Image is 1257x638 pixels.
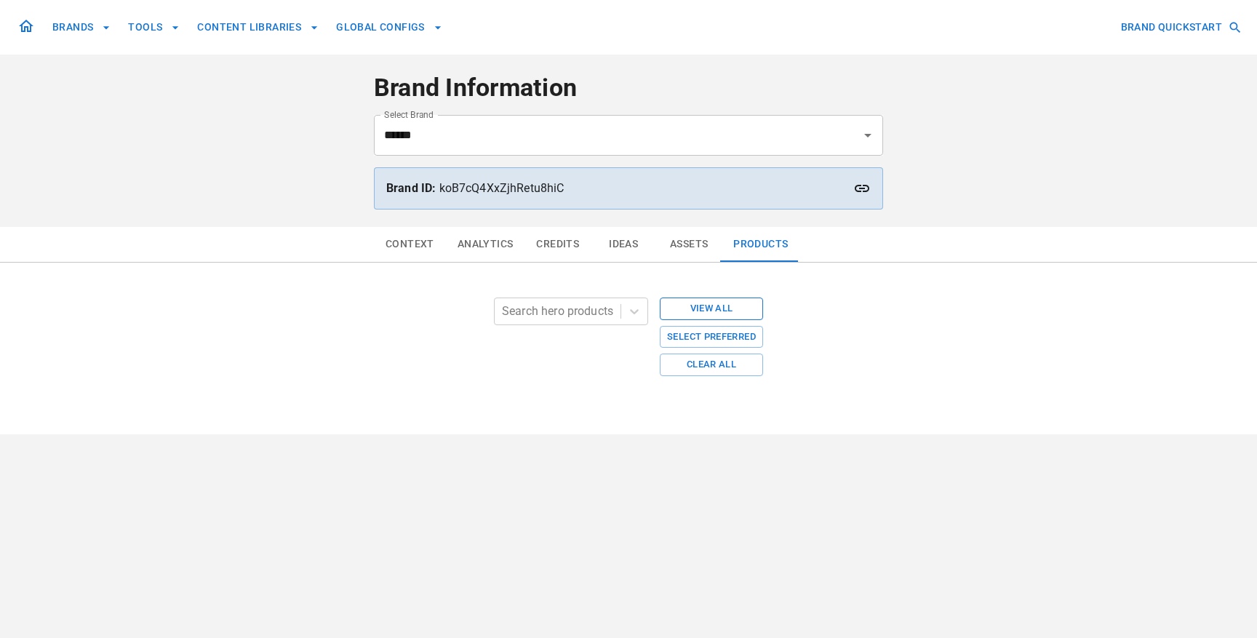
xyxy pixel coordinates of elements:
button: Assets [656,227,722,262]
button: Ideas [591,227,656,262]
label: Select Brand [384,108,434,121]
button: BRAND QUICKSTART [1115,14,1245,41]
button: View All [660,298,763,320]
button: Open [858,125,878,145]
button: Clear All [660,354,763,376]
button: BRANDS [47,14,116,41]
button: Analytics [446,227,525,262]
p: koB7cQ4XxZjhRetu8hiC [386,180,871,197]
h4: Brand Information [374,73,883,103]
button: Products [722,227,799,262]
button: Context [374,227,446,262]
button: CONTENT LIBRARIES [191,14,324,41]
strong: Brand ID: [386,181,436,195]
button: Credits [524,227,591,262]
button: GLOBAL CONFIGS [330,14,448,41]
button: Select Preferred [660,326,763,348]
button: TOOLS [122,14,185,41]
